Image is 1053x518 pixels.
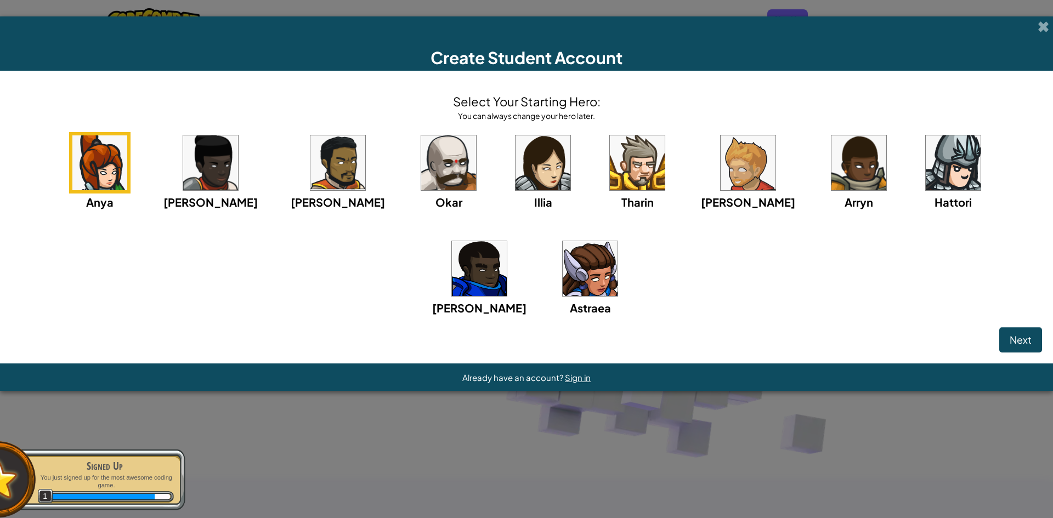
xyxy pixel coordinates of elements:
[431,47,622,68] span: Create Student Account
[516,135,570,190] img: portrait.png
[183,135,238,190] img: portrait.png
[163,195,258,209] span: [PERSON_NAME]
[845,195,873,209] span: Arryn
[310,135,365,190] img: portrait.png
[570,301,611,315] span: Astraea
[565,372,591,383] a: Sign in
[534,195,552,209] span: Illia
[610,135,665,190] img: portrait.png
[86,195,114,209] span: Anya
[462,372,565,383] span: Already have an account?
[831,135,886,190] img: portrait.png
[38,489,53,504] span: 1
[935,195,972,209] span: Hattori
[291,195,385,209] span: [PERSON_NAME]
[1010,333,1032,346] span: Next
[36,458,174,474] div: Signed Up
[72,135,127,190] img: portrait.png
[999,327,1042,352] button: Next
[421,135,476,190] img: portrait.png
[452,241,507,296] img: portrait.png
[926,135,981,190] img: portrait.png
[453,110,601,121] div: You can always change your hero later.
[563,241,618,296] img: portrait.png
[36,474,174,489] p: You just signed up for the most awesome coding game.
[432,301,526,315] span: [PERSON_NAME]
[621,195,654,209] span: Tharin
[721,135,775,190] img: portrait.png
[435,195,462,209] span: Okar
[701,195,795,209] span: [PERSON_NAME]
[453,93,601,110] h4: Select Your Starting Hero:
